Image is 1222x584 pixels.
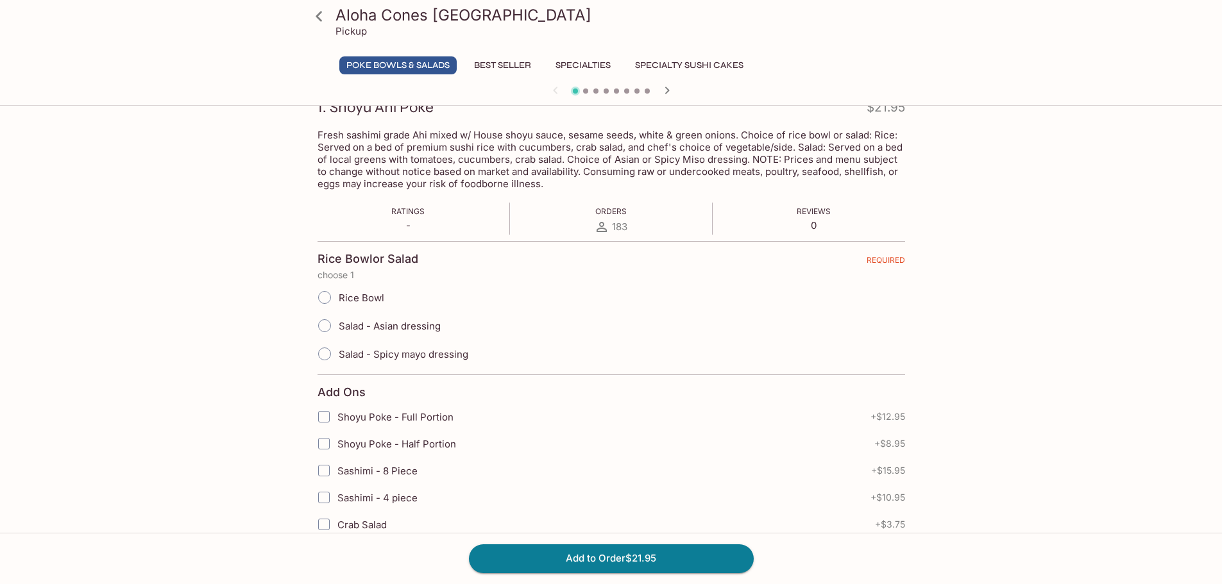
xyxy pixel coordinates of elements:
button: Best Seller [467,56,538,74]
h4: Add Ons [318,385,366,399]
p: 0 [797,219,831,231]
button: Specialty Sushi Cakes [628,56,751,74]
h4: $21.95 [867,97,905,122]
p: Pickup [335,25,367,37]
button: Specialties [548,56,618,74]
span: + $10.95 [870,492,905,503]
button: Poke Bowls & Salads [339,56,457,74]
span: Shoyu Poke - Half Portion [337,438,456,450]
span: Sashimi - 8 Piece [337,465,418,477]
span: Salad - Asian dressing [339,320,441,332]
span: Shoyu Poke - Full Portion [337,411,454,423]
span: Sashimi - 4 piece [337,492,418,504]
span: Reviews [797,206,831,216]
h4: Rice Bowlor Salad [318,252,418,266]
span: Crab Salad [337,519,387,531]
span: + $3.75 [875,519,905,530]
span: Orders [595,206,627,216]
p: Fresh sashimi grade Ahi mixed w/ House shoyu sauce, sesame seeds, white & green onions. Choice of... [318,129,905,190]
span: + $15.95 [871,465,905,476]
span: Ratings [391,206,425,216]
button: Add to Order$21.95 [469,544,754,572]
h3: Aloha Cones [GEOGRAPHIC_DATA] [335,5,909,25]
span: + $8.95 [874,438,905,449]
span: + $12.95 [870,412,905,422]
p: - [391,219,425,231]
span: REQUIRED [867,255,905,270]
h3: 1. Shoyu Ahi Poke [318,97,434,117]
span: Salad - Spicy mayo dressing [339,348,468,360]
span: 183 [612,221,627,233]
span: Rice Bowl [339,292,384,304]
p: choose 1 [318,270,905,280]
